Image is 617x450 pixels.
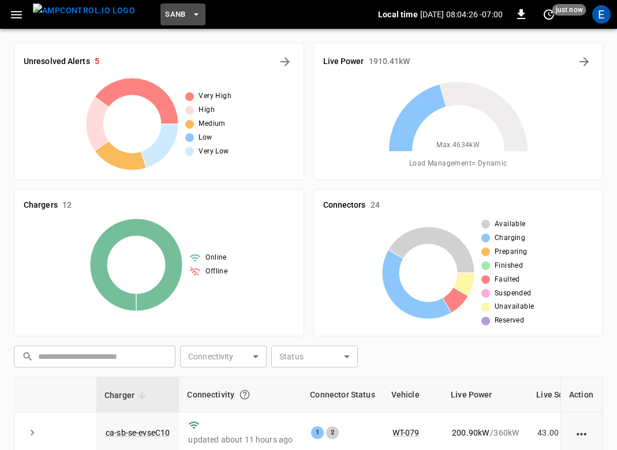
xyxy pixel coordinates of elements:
[495,288,532,299] span: Suspended
[199,91,231,102] span: Very High
[575,52,593,71] button: Energy Overview
[392,428,420,437] a: WT-079
[276,52,294,71] button: All Alerts
[495,260,523,272] span: Finished
[383,377,443,412] th: Vehicle
[199,118,225,130] span: Medium
[302,377,383,412] th: Connector Status
[205,252,226,264] span: Online
[592,5,611,24] div: profile-icon
[495,274,520,286] span: Faulted
[540,5,558,24] button: set refresh interval
[436,140,480,151] span: Max. 4634 kW
[495,232,525,244] span: Charging
[311,426,324,439] div: 1
[560,377,603,412] th: Action
[409,158,507,170] span: Load Management = Dynamic
[62,199,72,212] h6: 12
[199,146,229,157] span: Very Low
[323,55,364,68] h6: Live Power
[495,246,528,258] span: Preparing
[420,9,503,20] p: [DATE] 08:04:26 -07:00
[378,9,418,20] p: Local time
[160,3,205,26] button: SanB
[205,266,227,277] span: Offline
[452,427,519,438] div: / 360 kW
[234,384,255,405] button: Connection between the charger and our software.
[371,199,380,212] h6: 24
[24,199,58,212] h6: Chargers
[199,132,212,144] span: Low
[95,55,99,68] h6: 5
[575,427,589,438] div: action cell options
[33,3,135,18] img: ampcontrol.io logo
[24,55,90,68] h6: Unresolved Alerts
[369,55,410,68] h6: 1910.41 kW
[528,377,577,412] th: Live SoC
[552,4,586,16] span: just now
[495,301,534,313] span: Unavailable
[188,434,293,445] p: updated about 11 hours ago
[104,388,149,402] span: Charger
[495,315,524,327] span: Reserved
[106,428,170,437] a: ca-sb-se-evseC10
[452,427,489,438] p: 200.90 kW
[323,199,366,212] h6: Connectors
[443,377,528,412] th: Live Power
[165,8,186,21] span: SanB
[326,426,339,439] div: 2
[495,219,526,230] span: Available
[199,104,215,116] span: High
[187,384,294,405] div: Connectivity
[24,424,41,441] button: expand row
